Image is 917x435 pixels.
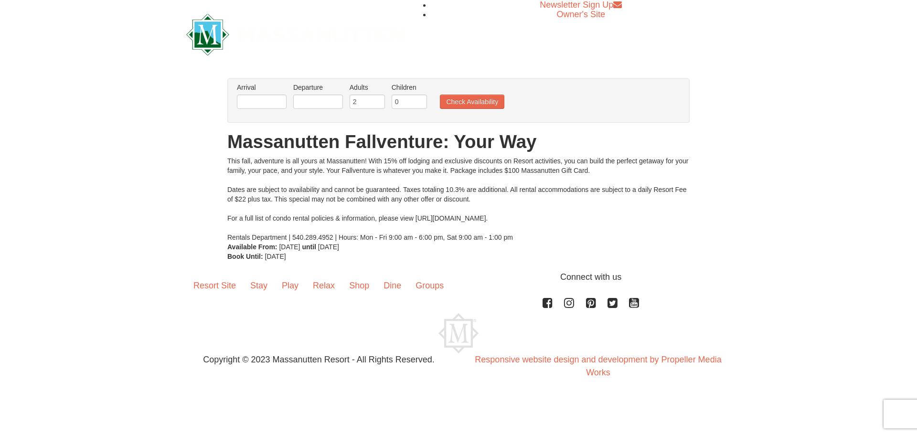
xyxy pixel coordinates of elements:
label: Arrival [237,83,287,92]
strong: Book Until: [227,253,263,260]
h1: Massanutten Fallventure: Your Way [227,132,690,151]
a: Owner's Site [557,10,605,19]
a: Responsive website design and development by Propeller Media Works [475,355,721,377]
button: Check Availability [440,95,504,109]
span: [DATE] [279,243,300,251]
a: Relax [306,271,342,300]
strong: until [302,243,316,251]
a: Groups [408,271,451,300]
label: Children [392,83,427,92]
p: Copyright © 2023 Massanutten Resort - All Rights Reserved. [179,353,458,366]
strong: Available From: [227,243,277,251]
a: Shop [342,271,376,300]
img: Massanutten Resort Logo [186,14,405,55]
p: Connect with us [186,271,731,284]
img: Massanutten Resort Logo [438,313,479,353]
span: [DATE] [265,253,286,260]
label: Departure [293,83,343,92]
a: Dine [376,271,408,300]
div: This fall, adventure is all yours at Massanutten! With 15% off lodging and exclusive discounts on... [227,156,690,242]
a: Resort Site [186,271,243,300]
a: Stay [243,271,275,300]
span: [DATE] [318,243,339,251]
a: Play [275,271,306,300]
label: Adults [350,83,385,92]
a: Massanutten Resort [186,22,405,44]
